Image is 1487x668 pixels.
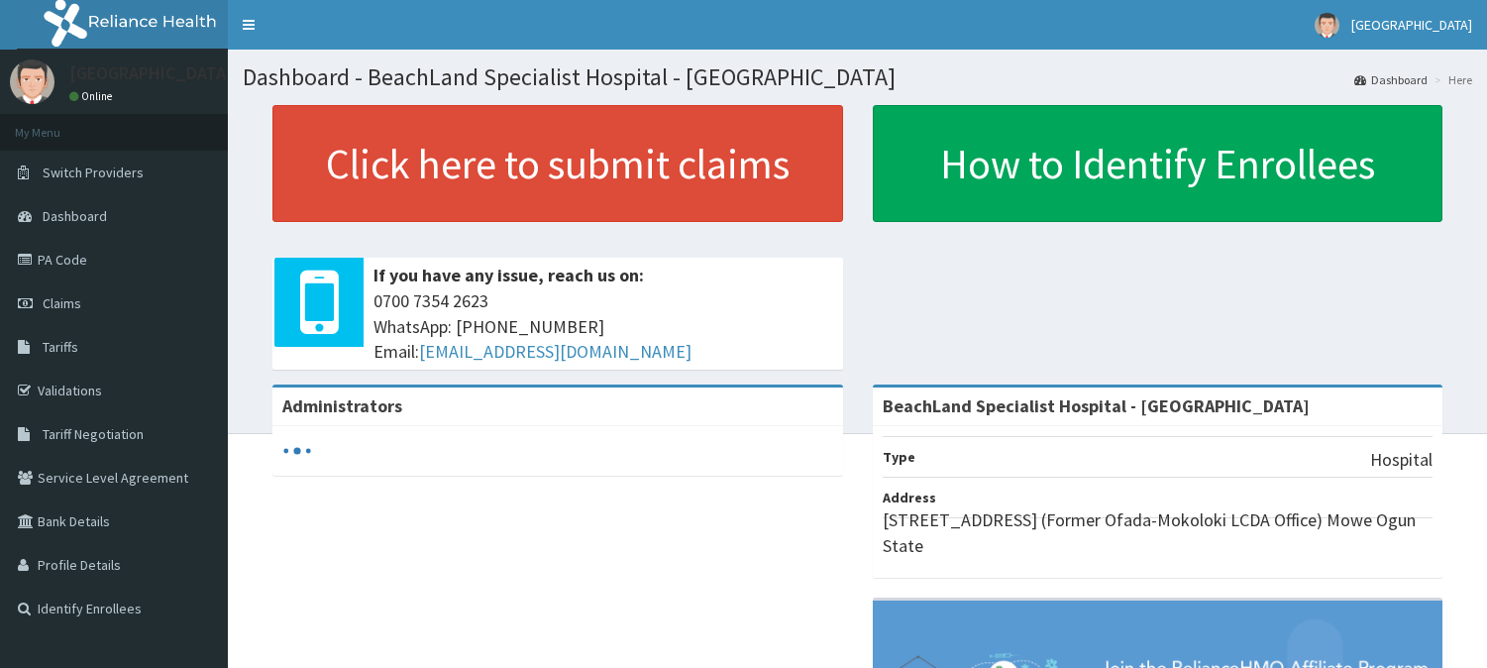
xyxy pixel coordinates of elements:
a: [EMAIL_ADDRESS][DOMAIN_NAME] [419,340,691,363]
span: Tariff Negotiation [43,425,144,443]
p: [STREET_ADDRESS] (Former Ofada-Mokoloki LCDA Office) Mowe Ogun State [883,507,1434,558]
a: Click here to submit claims [272,105,843,222]
b: Type [883,448,915,466]
span: Claims [43,294,81,312]
span: [GEOGRAPHIC_DATA] [1351,16,1472,34]
a: Dashboard [1354,71,1428,88]
img: User Image [1315,13,1339,38]
p: [GEOGRAPHIC_DATA] [69,64,233,82]
svg: audio-loading [282,436,312,466]
span: Tariffs [43,338,78,356]
p: Hospital [1370,447,1433,473]
span: Switch Providers [43,164,144,181]
a: How to Identify Enrollees [873,105,1443,222]
span: Dashboard [43,207,107,225]
span: 0700 7354 2623 WhatsApp: [PHONE_NUMBER] Email: [373,288,833,365]
strong: BeachLand Specialist Hospital - [GEOGRAPHIC_DATA] [883,394,1310,417]
b: Administrators [282,394,402,417]
b: If you have any issue, reach us on: [373,264,644,286]
img: User Image [10,59,54,104]
li: Here [1430,71,1472,88]
h1: Dashboard - BeachLand Specialist Hospital - [GEOGRAPHIC_DATA] [243,64,1472,90]
a: Online [69,89,117,103]
b: Address [883,489,936,506]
